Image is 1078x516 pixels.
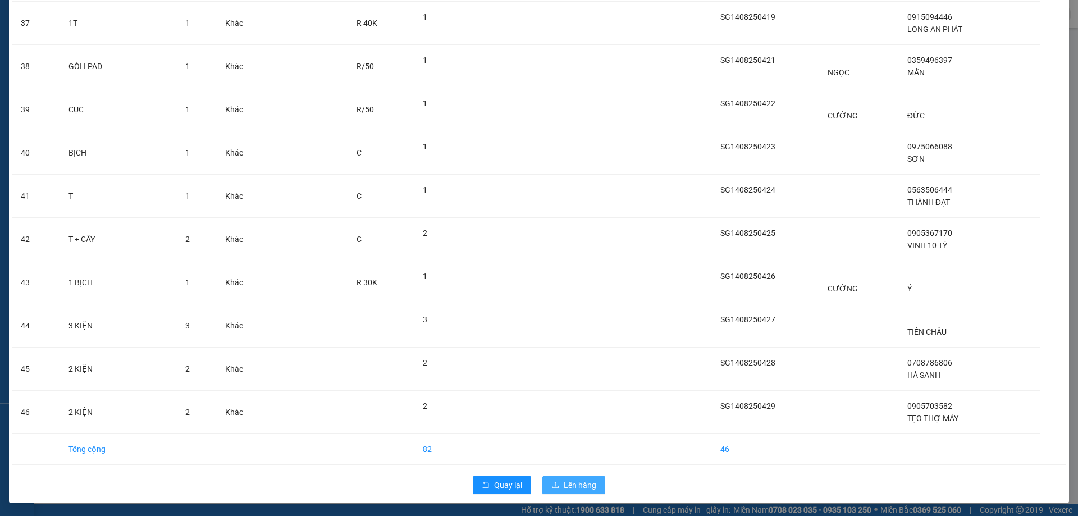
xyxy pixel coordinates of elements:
[542,476,605,494] button: uploadLên hàng
[216,218,269,261] td: Khác
[907,25,962,34] span: LONG AN PHÁT
[216,131,269,175] td: Khác
[564,479,596,491] span: Lên hàng
[423,142,427,151] span: 1
[711,434,819,465] td: 46
[907,111,925,120] span: ĐỨC
[60,391,176,434] td: 2 KIỆN
[828,111,858,120] span: CƯỜNG
[12,261,60,304] td: 43
[473,476,531,494] button: rollbackQuay lại
[131,35,221,48] div: Ý
[216,2,269,45] td: Khác
[185,191,190,200] span: 1
[357,278,377,287] span: R 30K
[60,45,176,88] td: GÓI I PAD
[10,35,124,48] div: CƯỜNG
[720,142,775,151] span: SG1408250423
[423,401,427,410] span: 2
[907,358,952,367] span: 0708786806
[216,175,269,218] td: Khác
[423,272,427,281] span: 1
[357,19,377,28] span: R 40K
[482,481,490,490] span: rollback
[185,408,190,417] span: 2
[185,321,190,330] span: 3
[907,284,912,293] span: Ý
[12,348,60,391] td: 45
[10,70,221,84] div: Ghi chú:
[60,175,176,218] td: T
[60,304,176,348] td: 3 KIỆN
[45,71,71,83] span: R 30K
[216,45,269,88] td: Khác
[10,10,27,21] span: Gửi:
[12,391,60,434] td: 46
[551,481,559,490] span: upload
[12,131,60,175] td: 40
[12,45,60,88] td: 38
[720,229,775,238] span: SG1408250425
[720,401,775,410] span: SG1408250429
[494,479,522,491] span: Quay lại
[60,131,176,175] td: BỊCH
[216,391,269,434] td: Khác
[131,10,158,21] span: Nhận:
[907,12,952,21] span: 0915094446
[907,154,925,163] span: SƠN
[357,235,362,244] span: C
[185,19,190,28] span: 1
[216,261,269,304] td: Khác
[907,56,952,65] span: 0359496397
[357,62,374,71] span: R/50
[115,55,130,71] span: SL
[357,148,362,157] span: C
[720,272,775,281] span: SG1408250426
[828,68,849,77] span: NGỌC
[60,88,176,131] td: CỤC
[423,56,427,65] span: 1
[10,10,124,35] div: [GEOGRAPHIC_DATA]
[185,278,190,287] span: 1
[907,229,952,238] span: 0905367170
[907,414,958,423] span: TẸO THỢ MÁY
[907,241,947,250] span: VINH 10 TÝ
[720,315,775,324] span: SG1408250427
[423,229,427,238] span: 2
[423,185,427,194] span: 1
[12,218,60,261] td: 42
[720,99,775,108] span: SG1408250422
[12,88,60,131] td: 39
[423,99,427,108] span: 1
[12,2,60,45] td: 37
[12,304,60,348] td: 44
[907,185,952,194] span: 0563506444
[357,191,362,200] span: C
[423,315,427,324] span: 3
[185,62,190,71] span: 1
[907,68,925,77] span: MẪN
[12,175,60,218] td: 41
[720,12,775,21] span: SG1408250419
[216,304,269,348] td: Khác
[60,348,176,391] td: 2 KIỆN
[357,105,374,114] span: R/50
[907,401,952,410] span: 0905703582
[720,358,775,367] span: SG1408250428
[60,434,176,465] td: Tổng cộng
[185,105,190,114] span: 1
[423,358,427,367] span: 2
[423,12,427,21] span: 1
[414,434,482,465] td: 82
[60,218,176,261] td: T + CÂY
[720,185,775,194] span: SG1408250424
[720,56,775,65] span: SG1408250421
[60,2,176,45] td: 1T
[216,348,269,391] td: Khác
[185,148,190,157] span: 1
[907,198,950,207] span: THÀNH ĐẠT
[10,56,221,70] div: Tên hàng: 1 BỊCH ( : 1 )
[907,142,952,151] span: 0975066088
[60,261,176,304] td: 1 BỊCH
[907,327,947,336] span: TIẾN CHÂU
